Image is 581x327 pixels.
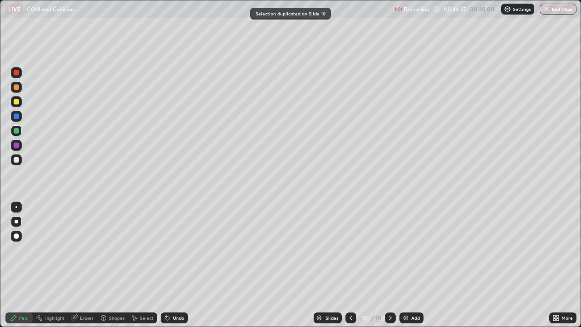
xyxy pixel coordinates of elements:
[360,315,369,321] div: 10
[109,316,124,320] div: Shapes
[540,4,576,15] button: End Class
[27,5,74,13] p: COM and Collision
[325,316,338,320] div: Slides
[44,316,64,320] div: Highlight
[140,316,153,320] div: Select
[561,316,573,320] div: More
[371,315,374,321] div: /
[402,314,409,322] img: add-slide-button
[411,316,420,320] div: Add
[395,5,402,13] img: recording.375f2c34.svg
[504,5,511,13] img: class-settings-icons
[8,5,20,13] p: LIVE
[513,7,531,11] p: Settings
[404,6,429,13] p: Recording
[173,316,184,320] div: Undo
[543,5,550,13] img: end-class-cross
[375,314,381,322] div: 10
[80,316,94,320] div: Eraser
[19,316,27,320] div: Pen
